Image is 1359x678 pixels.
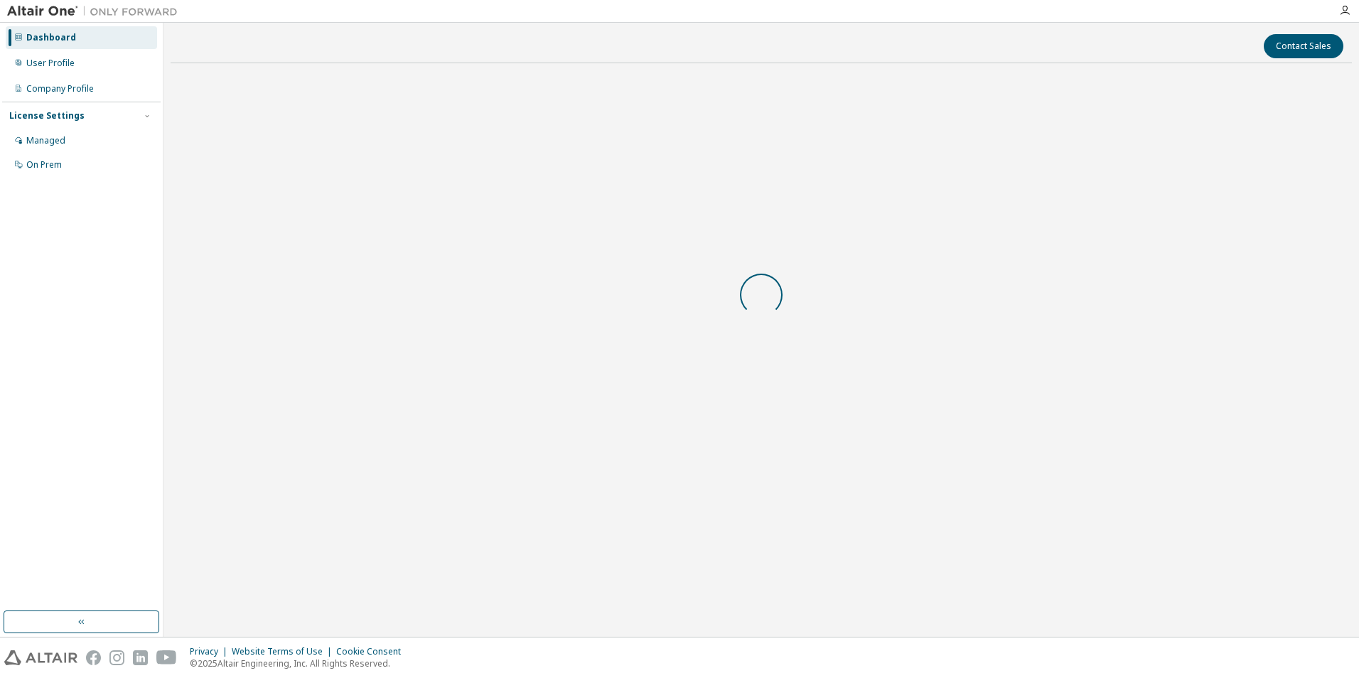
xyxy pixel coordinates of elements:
img: Altair One [7,4,185,18]
div: Privacy [190,646,232,657]
div: On Prem [26,159,62,171]
img: instagram.svg [109,650,124,665]
button: Contact Sales [1264,34,1343,58]
p: © 2025 Altair Engineering, Inc. All Rights Reserved. [190,657,409,669]
img: altair_logo.svg [4,650,77,665]
div: Dashboard [26,32,76,43]
img: linkedin.svg [133,650,148,665]
img: facebook.svg [86,650,101,665]
div: User Profile [26,58,75,69]
div: License Settings [9,110,85,122]
div: Website Terms of Use [232,646,336,657]
div: Managed [26,135,65,146]
div: Company Profile [26,83,94,95]
img: youtube.svg [156,650,177,665]
div: Cookie Consent [336,646,409,657]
